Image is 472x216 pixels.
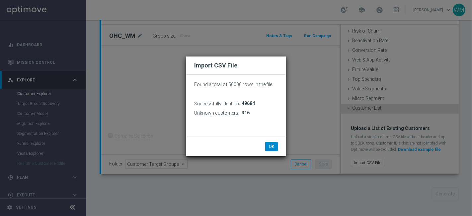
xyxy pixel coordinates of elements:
[194,110,239,116] h3: Unknown customers:
[242,101,255,106] span: 49684
[194,61,278,69] h2: Import CSV File
[265,142,278,151] button: OK
[194,101,242,107] h3: Successfully identified:
[242,110,250,116] span: 316
[194,81,278,87] p: Found a total of 50000 rows in the file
